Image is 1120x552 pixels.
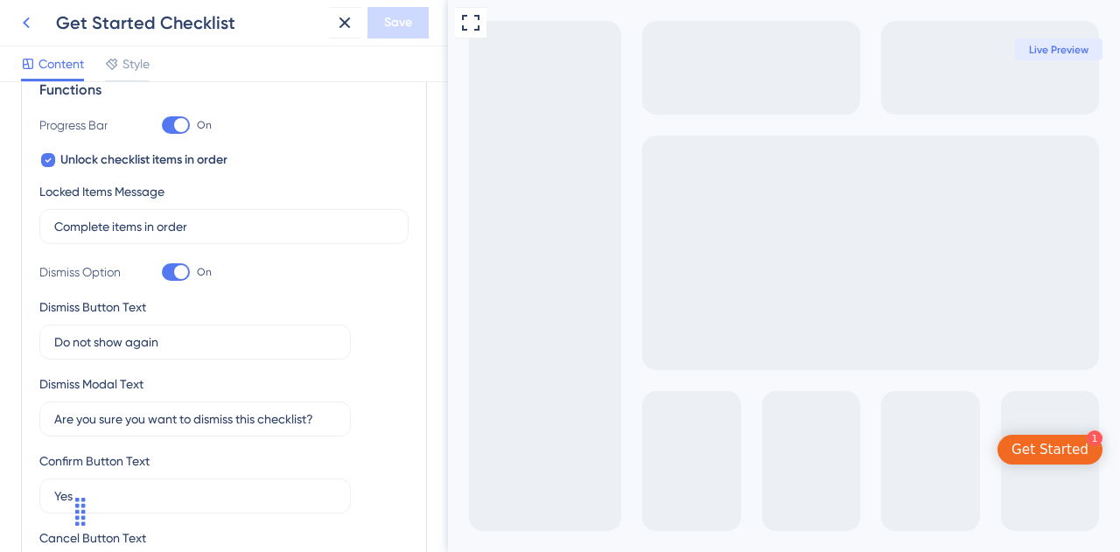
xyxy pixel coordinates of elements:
[384,12,412,33] span: Save
[39,374,143,395] div: Dismiss Modal Text
[54,486,336,506] input: Type the value
[122,53,150,74] span: Style
[38,53,84,74] span: Content
[39,297,146,318] div: Dismiss Button Text
[54,332,336,352] input: Type the value
[39,115,127,136] div: Progress Bar
[39,528,146,549] div: Cancel Button Text
[367,7,429,38] button: Save
[39,80,409,101] div: Functions
[39,262,127,283] div: Dismiss Option
[197,118,212,132] span: On
[563,441,640,458] div: Get Started
[54,217,394,236] input: Type the value
[39,181,164,202] div: Locked Items Message
[549,435,654,465] div: Open Get Started checklist, remaining modules: 1
[39,451,150,472] div: Confirm Button Text
[60,150,227,171] span: Unlock checklist items in order
[639,430,654,446] div: 1
[54,409,336,429] input: Type the value
[66,486,94,538] div: Drag
[56,10,322,35] div: Get Started Checklist
[197,265,212,279] span: On
[581,43,640,57] span: Live Preview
